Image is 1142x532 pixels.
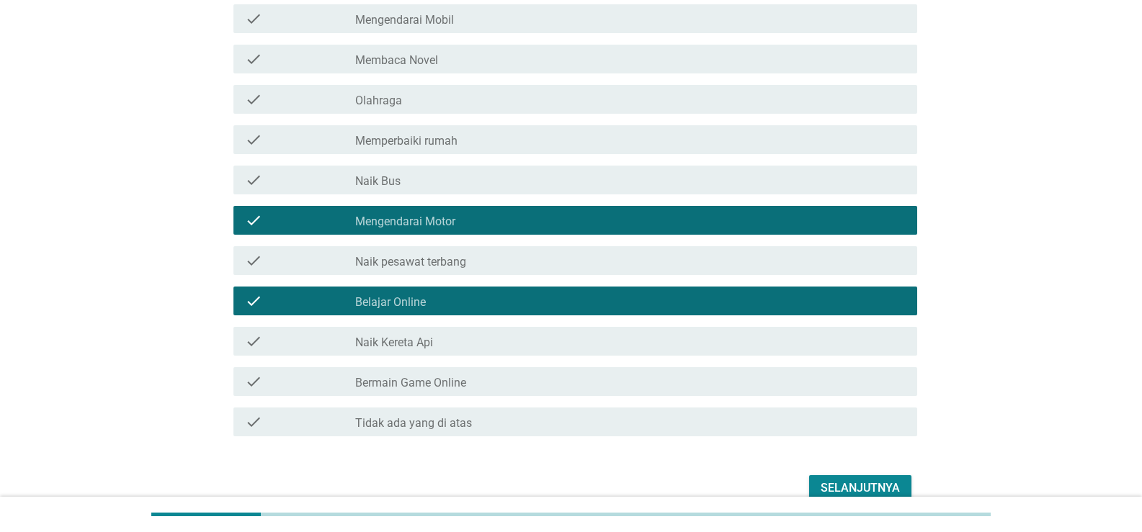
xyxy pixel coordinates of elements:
[355,174,401,189] label: Naik Bus
[821,479,900,497] div: Selanjutnya
[809,475,911,501] button: Selanjutnya
[245,131,262,148] i: check
[245,292,262,310] i: check
[355,13,454,27] label: Mengendarai Mobil
[355,255,466,269] label: Naik pesawat terbang
[245,212,262,229] i: check
[245,10,262,27] i: check
[245,333,262,350] i: check
[355,94,402,108] label: Olahraga
[355,215,455,229] label: Mengendarai Motor
[355,376,466,390] label: Bermain Game Online
[245,373,262,390] i: check
[245,171,262,189] i: check
[355,335,433,350] label: Naik Kereta Api
[245,413,262,430] i: check
[355,134,458,148] label: Memperbaiki rumah
[245,91,262,108] i: check
[245,252,262,269] i: check
[355,416,472,430] label: Tidak ada yang di atas
[245,50,262,68] i: check
[355,53,438,68] label: Membaca Novel
[355,295,426,310] label: Belajar Online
